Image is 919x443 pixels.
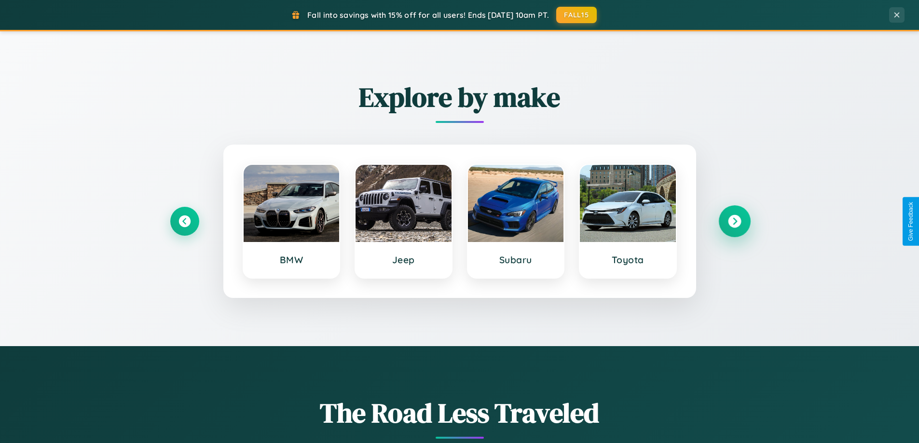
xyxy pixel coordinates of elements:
[556,7,597,23] button: FALL15
[307,10,549,20] span: Fall into savings with 15% off for all users! Ends [DATE] 10am PT.
[590,254,666,266] h3: Toyota
[365,254,442,266] h3: Jeep
[253,254,330,266] h3: BMW
[170,394,749,431] h1: The Road Less Traveled
[478,254,554,266] h3: Subaru
[907,202,914,241] div: Give Feedback
[170,79,749,116] h2: Explore by make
